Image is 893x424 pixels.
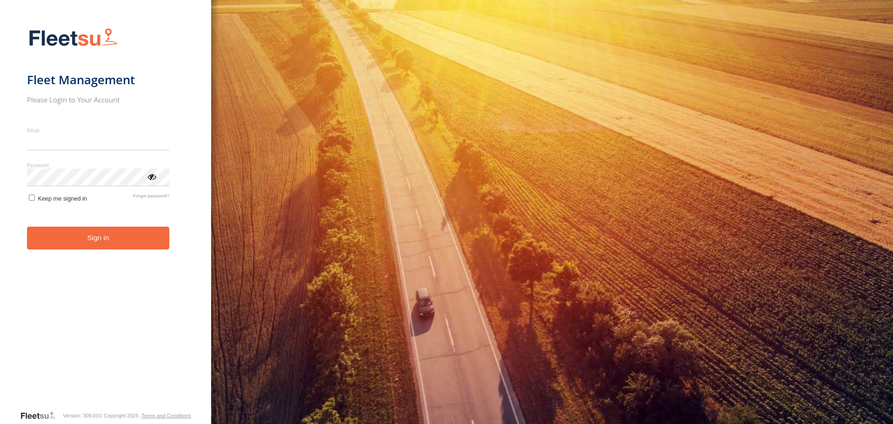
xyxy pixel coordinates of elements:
form: main [27,22,185,410]
input: Keep me signed in [29,195,35,201]
a: Visit our Website [20,411,63,420]
a: Terms and Conditions [141,413,191,418]
div: ViewPassword [147,172,156,181]
h1: Fleet Management [27,72,170,87]
div: © Copyright 2025 - [99,413,191,418]
img: Fleetsu [27,26,120,50]
span: Keep me signed in [38,195,87,202]
h2: Please Login to Your Account [27,95,170,104]
div: Version: 308.01 [63,413,98,418]
button: Sign in [27,227,170,249]
a: Forgot password? [133,193,169,202]
label: Email [27,127,170,134]
label: Password [27,162,170,168]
